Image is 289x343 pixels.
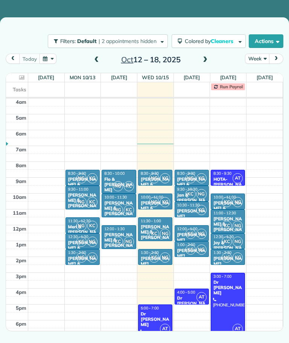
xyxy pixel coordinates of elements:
[87,173,97,183] span: KC
[257,74,273,80] a: [DATE]
[213,234,234,239] span: 12:30 - 1:30
[213,250,231,255] span: 1:30 - 2:30
[160,173,170,183] span: KC
[177,187,198,192] span: 9:30 - 10:30
[68,218,91,223] span: 11:30 - 12:30
[177,192,207,209] div: Jan & [PERSON_NAME]
[177,248,207,259] div: [PERSON_NAME]
[233,221,243,231] span: NG
[16,273,26,279] span: 3pm
[160,252,170,263] span: NG
[16,305,26,311] span: 5pm
[76,173,87,183] span: NG
[196,205,207,215] span: KC
[140,311,170,328] div: Dr [PERSON_NAME]
[196,292,207,302] span: AT
[16,178,26,184] span: 9am
[177,208,207,219] div: [PERSON_NAME]
[141,171,159,176] span: 8:30 - 9:30
[13,226,26,232] span: 12pm
[177,290,195,295] span: 4:00 - 5:00
[213,240,243,256] div: Joy & [PERSON_NAME]
[149,173,159,183] span: NG
[76,237,87,247] span: KC
[141,195,163,200] span: 10:00 - 11:00
[196,245,207,255] span: NG
[220,74,236,80] a: [DATE]
[104,171,125,176] span: 8:30 - 10:00
[149,229,159,239] span: KC
[160,197,170,207] span: KC
[104,55,198,64] h2: 12 – 18, 2025
[104,177,134,193] div: Flo & [PERSON_NAME]
[213,200,243,222] div: [PERSON_NAME] & [PERSON_NAME]
[211,38,235,45] span: Cleaners
[149,252,159,263] span: KC
[184,74,200,80] a: [DATE]
[142,74,169,80] a: Wed 10/15
[68,256,97,278] div: [PERSON_NAME] & [PERSON_NAME]
[222,221,232,231] span: KC
[186,173,196,183] span: NG
[245,54,269,64] button: Week
[233,252,243,263] span: KC
[16,321,26,327] span: 6pm
[113,205,123,215] span: NG
[99,38,157,45] span: | 2 appointments hidden
[68,250,86,255] span: 1:30 - 2:30
[87,197,97,207] span: KC
[48,34,168,48] button: Filters: Default | 2 appointments hidden
[121,55,134,64] span: Oct
[213,177,243,193] div: HOTA-[PERSON_NAME]
[104,195,127,200] span: 10:00 - 11:30
[70,74,96,80] a: Mon 10/13
[68,192,97,214] div: [PERSON_NAME] & [PERSON_NAME]
[149,197,159,207] span: NG
[249,34,283,48] button: Actions
[172,34,246,48] button: Colored byCleaners
[16,131,26,137] span: 6am
[220,84,244,89] span: Run Payroll
[16,99,26,105] span: 4am
[13,194,26,200] span: 10am
[222,252,232,263] span: NG
[213,216,243,238] div: [PERSON_NAME] & [PERSON_NAME]
[186,229,196,239] span: KC
[213,195,236,200] span: 10:00 - 11:00
[233,324,243,334] span: AT
[213,280,243,296] div: Dr [PERSON_NAME]
[140,256,170,267] div: [PERSON_NAME]
[124,237,134,247] span: NG
[213,171,231,176] span: 8:30 - 9:30
[124,181,134,191] span: KC
[269,54,283,64] button: next
[141,306,159,311] span: 5:00 - 7:00
[177,295,207,312] div: Dr [PERSON_NAME]
[113,181,123,191] span: NG
[141,250,159,255] span: 1:30 - 2:30
[16,162,26,168] span: 8am
[68,240,97,262] div: [PERSON_NAME] & [PERSON_NAME]
[76,221,87,231] span: NG
[222,197,232,207] span: KC
[76,252,87,263] span: NG
[38,74,54,80] a: [DATE]
[6,54,20,64] button: prev
[19,54,40,64] button: today
[196,229,207,239] span: NG
[68,234,88,239] span: 12:30 - 1:30
[113,237,123,247] span: KC
[233,237,243,247] span: NG
[140,177,170,198] div: [PERSON_NAME] & [PERSON_NAME]
[177,177,207,198] div: [PERSON_NAME] & [PERSON_NAME]
[104,200,134,222] div: [PERSON_NAME] & [PERSON_NAME]
[68,224,97,240] div: Meri & [PERSON_NAME]
[13,210,26,216] span: 11am
[16,241,26,248] span: 1pm
[160,229,170,239] span: NG
[141,218,161,223] span: 11:30 - 1:00
[177,226,198,231] span: 12:00 - 1:00
[68,187,88,192] span: 9:30 - 11:00
[87,237,97,247] span: NG
[196,173,207,183] span: KC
